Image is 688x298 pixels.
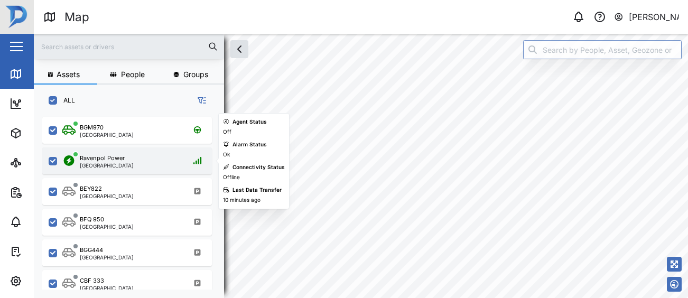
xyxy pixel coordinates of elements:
div: Agent Status [233,118,267,126]
div: Connectivity Status [233,163,285,172]
div: Off [223,128,231,136]
label: ALL [57,96,75,105]
div: [GEOGRAPHIC_DATA] [80,193,134,199]
img: Main Logo [5,5,29,29]
div: Settings [27,275,65,287]
div: [GEOGRAPHIC_DATA] [80,285,134,291]
input: Search by People, Asset, Geozone or Place [523,40,682,59]
div: Ravenpol Power [80,154,125,163]
div: Dashboard [27,98,75,109]
span: Groups [183,71,208,78]
div: [GEOGRAPHIC_DATA] [80,255,134,260]
div: grid [42,113,224,290]
div: [GEOGRAPHIC_DATA] [80,163,134,168]
div: BEY822 [80,184,102,193]
div: Tasks [27,246,57,257]
div: BFQ 950 [80,215,104,224]
div: Sites [27,157,53,169]
span: People [121,71,145,78]
div: BGM970 [80,123,104,132]
div: Last Data Transfer [233,186,282,194]
div: Offline [223,173,240,182]
div: [GEOGRAPHIC_DATA] [80,224,134,229]
div: Reports [27,187,63,198]
div: [GEOGRAPHIC_DATA] [80,132,134,137]
div: 10 minutes ago [223,196,261,204]
button: [PERSON_NAME] [613,10,680,24]
div: BGG444 [80,246,103,255]
canvas: Map [34,34,688,298]
input: Search assets or drivers [40,39,218,54]
div: Ok [223,151,230,159]
span: Assets [57,71,80,78]
div: Alarm Status [233,141,267,149]
div: Map [64,8,89,26]
div: Alarms [27,216,60,228]
div: CBF 333 [80,276,104,285]
div: [PERSON_NAME] [629,11,680,24]
div: Assets [27,127,60,139]
div: Map [27,68,51,80]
